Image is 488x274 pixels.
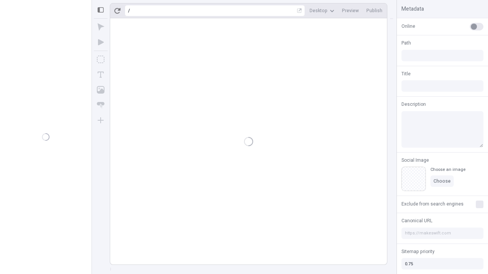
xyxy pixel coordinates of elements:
[342,8,359,14] span: Preview
[401,101,426,108] span: Description
[430,167,466,172] div: Choose an image
[430,175,454,187] button: Choose
[366,8,382,14] span: Publish
[401,228,483,239] input: https://makeswift.com
[433,178,451,184] span: Choose
[94,68,108,81] button: Text
[401,40,411,46] span: Path
[339,5,362,16] button: Preview
[401,157,429,164] span: Social Image
[401,217,432,224] span: Canonical URL
[128,8,130,14] div: /
[310,8,327,14] span: Desktop
[94,53,108,66] button: Box
[401,23,415,30] span: Online
[401,70,411,77] span: Title
[401,248,435,255] span: Sitemap priority
[94,98,108,112] button: Button
[307,5,337,16] button: Desktop
[363,5,385,16] button: Publish
[401,201,464,207] span: Exclude from search engines
[94,83,108,97] button: Image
